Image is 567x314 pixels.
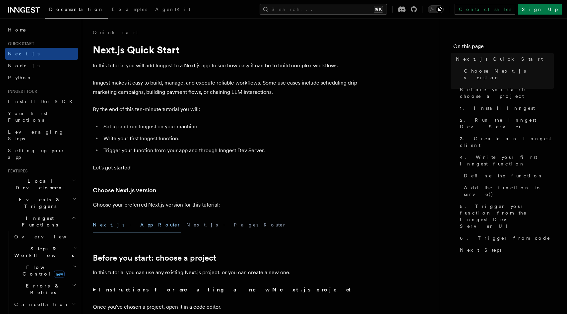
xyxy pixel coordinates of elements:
[457,84,554,102] a: Before you start: choose a project
[101,146,358,155] li: Trigger your function from your app and through Inngest Dev Server.
[12,245,74,259] span: Steps & Workflows
[460,154,554,167] span: 4. Write your first Inngest function
[12,264,73,277] span: Flow Control
[5,95,78,107] a: Install the SDK
[453,42,554,53] h4: On this page
[460,235,550,241] span: 6. Trigger from code
[428,5,444,13] button: Toggle dark mode
[8,129,64,141] span: Leveraging Steps
[453,53,554,65] a: Next.js Quick Start
[12,298,78,310] button: Cancellation
[112,7,147,12] span: Examples
[12,301,69,308] span: Cancellation
[8,75,32,80] span: Python
[374,6,383,13] kbd: ⌘K
[5,145,78,163] a: Setting up your app
[49,7,104,12] span: Documentation
[155,7,190,12] span: AgentKit
[5,215,72,228] span: Inngest Functions
[93,186,156,195] a: Choose Next.js version
[460,203,554,229] span: 5. Trigger your function from the Inngest Dev Server UI
[5,41,34,46] span: Quick start
[5,212,78,231] button: Inngest Functions
[98,286,353,293] strong: Instructions for creating a new Next.js project
[5,196,72,210] span: Events & Triggers
[93,44,358,56] h1: Next.js Quick Start
[5,72,78,84] a: Python
[5,89,37,94] span: Inngest tour
[93,253,216,263] a: Before you start: choose a project
[8,99,77,104] span: Install the SDK
[93,61,358,70] p: In this tutorial you will add Inngest to a Next.js app to see how easy it can be to build complex...
[14,234,83,239] span: Overview
[5,24,78,36] a: Home
[464,68,554,81] span: Choose Next.js version
[5,48,78,60] a: Next.js
[464,172,543,179] span: Define the function
[93,105,358,114] p: By the end of this ten-minute tutorial you will:
[457,151,554,170] a: 4. Write your first Inngest function
[8,148,65,160] span: Setting up your app
[12,261,78,280] button: Flow Controlnew
[93,218,181,232] button: Next.js - App Router
[260,4,387,15] button: Search...⌘K
[457,200,554,232] a: 5. Trigger your function from the Inngest Dev Server UI
[456,56,543,62] span: Next.js Quick Start
[93,163,358,172] p: Let's get started!
[12,243,78,261] button: Steps & Workflows
[461,182,554,200] a: Add the function to serve()
[5,126,78,145] a: Leveraging Steps
[5,178,72,191] span: Local Development
[5,194,78,212] button: Events & Triggers
[5,107,78,126] a: Your first Functions
[518,4,562,15] a: Sign Up
[457,114,554,133] a: 2. Run the Inngest Dev Server
[93,285,358,294] summary: Instructions for creating a new Next.js project
[186,218,286,232] button: Next.js - Pages Router
[45,2,108,19] a: Documentation
[8,111,47,123] span: Your first Functions
[108,2,151,18] a: Examples
[460,247,501,253] span: Next Steps
[460,105,535,111] span: 1. Install Inngest
[93,268,358,277] p: In this tutorial you can use any existing Next.js project, or you can create a new one.
[12,231,78,243] a: Overview
[93,200,358,210] p: Choose your preferred Next.js version for this tutorial:
[455,4,515,15] a: Contact sales
[5,175,78,194] button: Local Development
[457,102,554,114] a: 1. Install Inngest
[101,122,358,131] li: Set up and run Inngest on your machine.
[8,51,39,56] span: Next.js
[8,63,39,68] span: Node.js
[5,60,78,72] a: Node.js
[93,29,138,36] a: Quick start
[457,232,554,244] a: 6. Trigger from code
[93,302,358,312] p: Once you've chosen a project, open it in a code editor.
[457,244,554,256] a: Next Steps
[54,271,65,278] span: new
[8,27,27,33] span: Home
[460,86,554,99] span: Before you start: choose a project
[464,184,554,198] span: Add the function to serve()
[12,280,78,298] button: Errors & Retries
[5,168,28,174] span: Features
[151,2,194,18] a: AgentKit
[101,134,358,143] li: Write your first Inngest function.
[460,117,554,130] span: 2. Run the Inngest Dev Server
[93,78,358,97] p: Inngest makes it easy to build, manage, and execute reliable workflows. Some use cases include sc...
[460,135,554,149] span: 3. Create an Inngest client
[461,65,554,84] a: Choose Next.js version
[12,283,72,296] span: Errors & Retries
[457,133,554,151] a: 3. Create an Inngest client
[461,170,554,182] a: Define the function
